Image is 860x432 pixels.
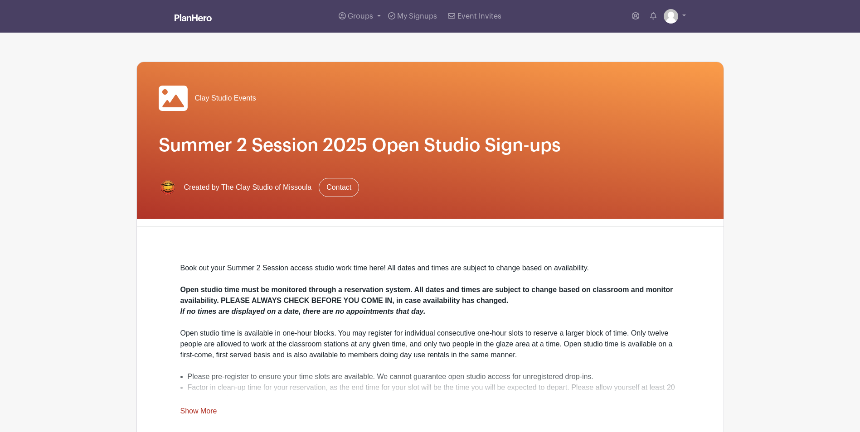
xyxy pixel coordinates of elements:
li: Please pre-register to ensure your time slots are available. We cannot guarantee open studio acce... [188,371,680,382]
span: Groups [348,13,373,20]
a: Contact [319,178,359,197]
h1: Summer 2 Session 2025 Open Studio Sign-ups [159,134,702,156]
img: default-ce2991bfa6775e67f084385cd625a349d9dcbb7a52a09fb2fda1e96e2d18dcdb.png [664,9,678,24]
span: My Signups [397,13,437,20]
strong: Open studio time must be monitored through a reservation system. All dates and times are subject ... [180,286,673,304]
img: New%20Sticker.png [159,178,177,197]
span: Created by The Clay Studio of Missoula [184,182,312,193]
div: Open studio time is available in one-hour blocks. You may register for individual consecutive one... [180,328,680,360]
img: logo_white-6c42ec7e38ccf1d336a20a19083b03d10ae64f83f12c07503d8b9e83406b4c7d.svg [175,14,212,21]
li: Factor in clean-up time for your reservation, as the end time for your slot will be the time you ... [188,382,680,404]
em: If no times are displayed on a date, there are no appointments that day. [180,307,426,315]
div: Book out your Summer 2 Session access studio work time here! All dates and times are subject to c... [180,263,680,284]
a: Show More [180,407,217,418]
span: Event Invites [457,13,501,20]
span: Clay Studio Events [195,93,256,104]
